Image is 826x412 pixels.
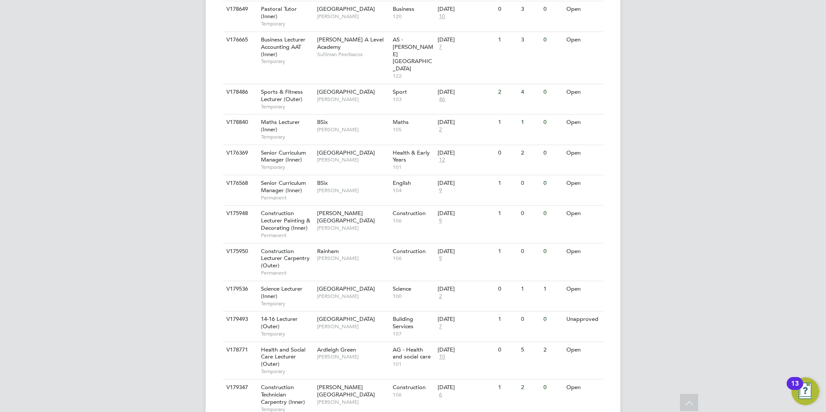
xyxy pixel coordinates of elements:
[261,300,313,307] span: Temporary
[438,156,446,164] span: 12
[261,194,313,201] span: Permanent
[564,84,602,100] div: Open
[224,145,254,161] div: V176369
[317,5,375,13] span: [GEOGRAPHIC_DATA]
[541,380,564,396] div: 0
[541,281,564,297] div: 1
[564,1,602,17] div: Open
[564,311,602,327] div: Unapproved
[224,380,254,396] div: V179347
[317,399,388,406] span: [PERSON_NAME]
[519,1,541,17] div: 3
[224,311,254,327] div: V179493
[438,36,494,44] div: [DATE]
[496,342,518,358] div: 0
[393,96,434,103] span: 103
[541,244,564,260] div: 0
[261,103,313,110] span: Temporary
[393,285,411,292] span: Science
[224,206,254,222] div: V175948
[438,96,446,103] span: 46
[496,281,518,297] div: 0
[261,285,302,300] span: Science Lecturer (Inner)
[317,225,388,231] span: [PERSON_NAME]
[438,180,494,187] div: [DATE]
[393,187,434,194] span: 104
[438,346,494,354] div: [DATE]
[317,126,388,133] span: [PERSON_NAME]
[541,342,564,358] div: 2
[317,285,375,292] span: [GEOGRAPHIC_DATA]
[438,391,443,399] span: 6
[317,247,339,255] span: Rainham
[564,145,602,161] div: Open
[261,5,297,20] span: Pastoral Tutor (Inner)
[393,164,434,171] span: 101
[393,247,426,255] span: Construction
[564,175,602,191] div: Open
[438,6,494,13] div: [DATE]
[224,175,254,191] div: V176568
[393,88,407,95] span: Sport
[564,114,602,130] div: Open
[393,383,426,391] span: Construction
[564,342,602,358] div: Open
[791,377,819,405] button: Open Resource Center, 13 new notifications
[438,255,443,262] span: 9
[519,342,541,358] div: 5
[393,346,431,361] span: AG - Health and social care
[224,1,254,17] div: V178649
[317,255,388,262] span: [PERSON_NAME]
[261,330,313,337] span: Temporary
[317,353,388,360] span: [PERSON_NAME]
[317,323,388,330] span: [PERSON_NAME]
[541,114,564,130] div: 0
[393,391,434,398] span: 106
[541,145,564,161] div: 0
[317,36,384,51] span: [PERSON_NAME] A Level Academy
[261,269,313,276] span: Permanent
[393,361,434,368] span: 101
[317,315,375,323] span: [GEOGRAPHIC_DATA]
[261,383,305,406] span: Construction Technician Carpentry (Inner)
[224,84,254,100] div: V178486
[519,380,541,396] div: 2
[438,210,494,217] div: [DATE]
[261,20,313,27] span: Temporary
[438,126,443,133] span: 2
[519,114,541,130] div: 1
[496,244,518,260] div: 1
[519,145,541,161] div: 2
[496,1,518,17] div: 0
[261,209,310,231] span: Construction Lecturer Painting & Decorating (Inner)
[438,316,494,323] div: [DATE]
[541,1,564,17] div: 0
[438,293,443,300] span: 2
[496,206,518,222] div: 1
[496,84,518,100] div: 2
[541,32,564,48] div: 0
[564,380,602,396] div: Open
[438,119,494,126] div: [DATE]
[393,330,434,337] span: 107
[541,311,564,327] div: 0
[519,32,541,48] div: 3
[496,175,518,191] div: 1
[261,346,305,368] span: Health and Social Care Lecturer (Outer)
[393,179,411,187] span: English
[261,247,310,269] span: Construction Lecturer Carpentry (Outer)
[564,32,602,48] div: Open
[393,5,414,13] span: Business
[261,179,306,194] span: Senior Curriculum Manager (Inner)
[261,118,300,133] span: Maths Lecturer (Inner)
[261,58,313,65] span: Temporary
[317,88,375,95] span: [GEOGRAPHIC_DATA]
[317,179,328,187] span: BSix
[438,13,446,20] span: 10
[317,156,388,163] span: [PERSON_NAME]
[496,114,518,130] div: 1
[317,118,328,126] span: BSix
[438,248,494,255] div: [DATE]
[224,244,254,260] div: V175950
[224,32,254,48] div: V176665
